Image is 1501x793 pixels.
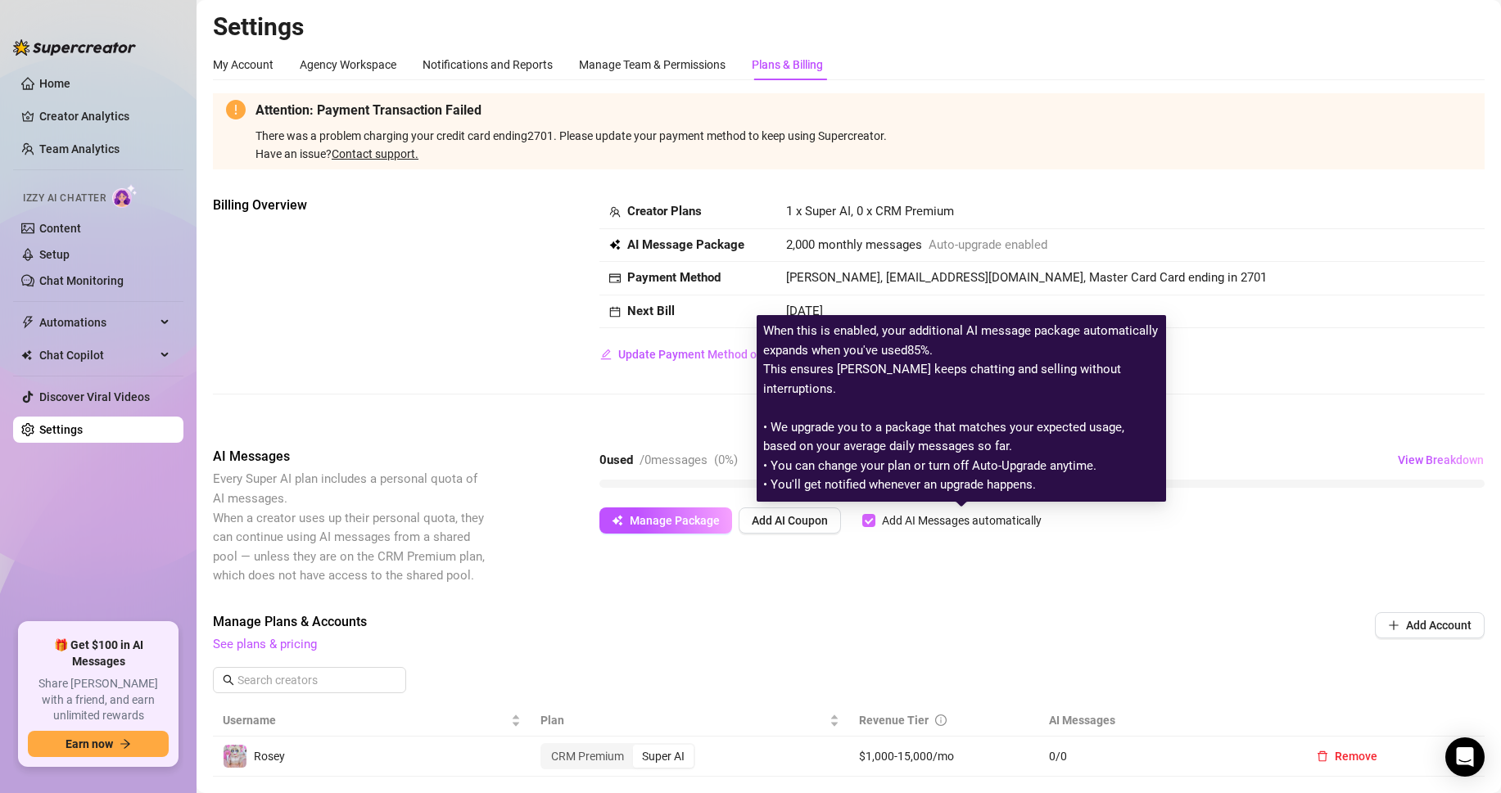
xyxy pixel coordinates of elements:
span: Every Super AI plan includes a personal quota of AI messages. When a creator uses up their person... [213,471,485,583]
span: ( 0 %) [714,453,738,467]
span: Remove [1335,750,1377,763]
img: logo-BBDzfeDw.svg [13,39,136,56]
span: Username [223,711,508,729]
div: Manage Team & Permissions [579,56,726,74]
span: Rosey [254,750,285,763]
span: 1 x Super AI, 0 x CRM Premium [786,204,954,219]
span: 🎁 Get $100 in AI Messages [28,638,169,669]
span: Add Account [1406,619,1472,632]
a: Contact support. [332,147,418,160]
th: AI Messages [1039,705,1294,737]
img: Rosey [224,745,246,768]
a: Team Analytics [39,142,120,155]
span: delete [1317,750,1328,762]
span: There was a problem charging your credit card ending 2701 . Please update your payment method to ... [255,129,1472,163]
span: Billing Overview [213,196,488,215]
span: Share [PERSON_NAME] with a friend, and earn unlimited rewards [28,676,169,724]
div: Add AI Messages automatically [882,511,1042,529]
div: Agency Workspace [300,56,396,74]
span: Manage Package [630,514,720,527]
button: Update Payment Method or Billing Information [599,341,861,367]
span: Update Payment Method or Billing Information [618,348,861,361]
span: Auto-upgrade enabled [929,236,1047,255]
span: plus [1388,620,1399,631]
span: Izzy AI Chatter [23,191,106,206]
span: [PERSON_NAME], [EMAIL_ADDRESS][DOMAIN_NAME], Master Card Card ending in 2701 [786,270,1267,285]
span: AI Messages [213,447,488,466]
button: Remove [1304,743,1390,769]
span: exclamation-circle [226,100,246,119]
strong: Attention: Payment Transaction Failed [255,102,481,118]
span: credit-card [609,273,621,284]
th: Plan [531,705,848,737]
strong: AI Message Package [627,237,744,252]
span: info-circle [935,714,947,726]
span: edit [600,349,612,360]
span: [DATE] [786,304,823,318]
a: Home [39,77,70,90]
div: Plans & Billing [752,56,823,74]
span: calendar [609,306,621,318]
button: View Breakdown [1397,447,1485,473]
span: Automations [39,309,156,336]
div: Super AI [633,745,694,768]
input: Search creators [237,671,383,689]
div: segmented control [540,743,695,769]
span: 2,000 monthly messages [786,236,922,255]
a: Setup [39,248,70,261]
strong: Creator Plans [627,204,702,219]
th: Username [213,705,531,737]
button: Add AI Coupon [739,507,841,534]
div: Have an issue? [255,145,1472,163]
span: thunderbolt [21,316,34,329]
span: Chat Copilot [39,342,156,368]
a: See plans & pricing [213,637,317,651]
strong: Next Bill [627,304,675,318]
span: Manage Plans & Accounts [213,612,1264,632]
span: arrow-right [120,738,131,750]
td: $1,000-15,000/mo [849,737,1040,777]
div: My Account [213,56,274,74]
button: Add Account [1375,612,1485,638]
div: Open Intercom Messenger [1445,737,1485,777]
button: Manage Package [599,507,732,534]
span: Earn now [66,737,113,750]
span: Revenue Tier [859,714,929,727]
span: Plan [540,711,825,729]
h2: Settings [213,11,1485,43]
span: View Breakdown [1398,453,1484,466]
a: Content [39,222,81,235]
span: search [223,674,234,686]
a: Creator Analytics [39,103,170,129]
a: Discover Viral Videos [39,390,150,403]
span: 0 / 0 [1049,747,1284,765]
span: team [609,206,621,218]
button: Earn nowarrow-right [28,731,169,757]
div: CRM Premium [542,745,633,768]
img: AI Chatter [112,184,138,208]
span: / 0 messages [640,453,708,467]
img: Chat Copilot [21,349,32,361]
strong: Payment Method [627,270,721,285]
a: Settings [39,423,83,436]
span: Add AI Coupon [752,514,828,527]
strong: 0 used [599,453,633,467]
div: Notifications and Reports [423,56,553,74]
a: Chat Monitoring [39,274,124,287]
